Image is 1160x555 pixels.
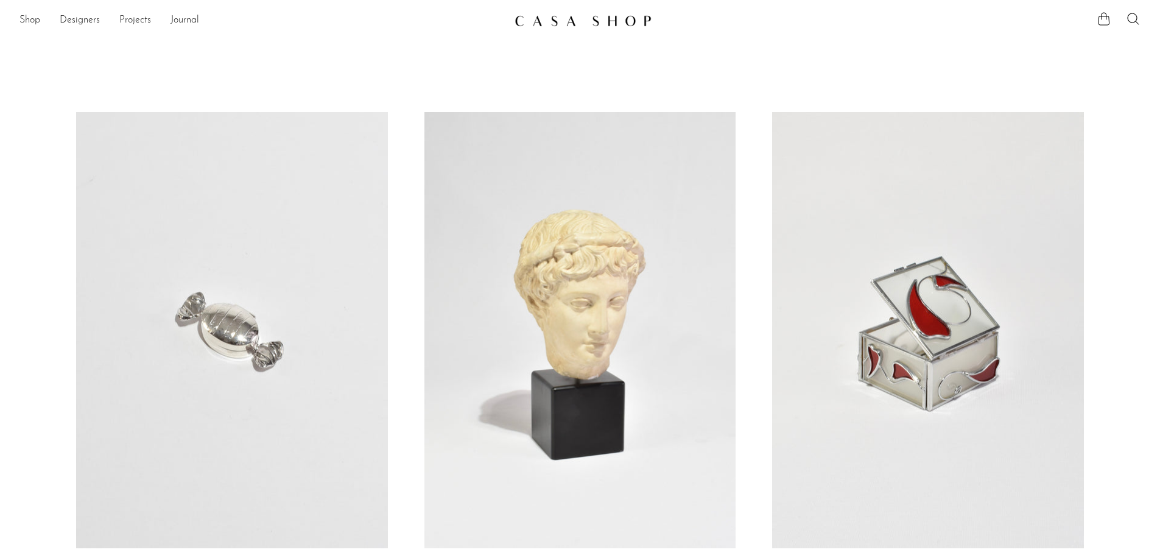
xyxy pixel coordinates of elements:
a: Shop [19,13,40,29]
ul: NEW HEADER MENU [19,10,505,31]
nav: Desktop navigation [19,10,505,31]
a: Designers [60,13,100,29]
a: Projects [119,13,151,29]
a: Journal [170,13,199,29]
